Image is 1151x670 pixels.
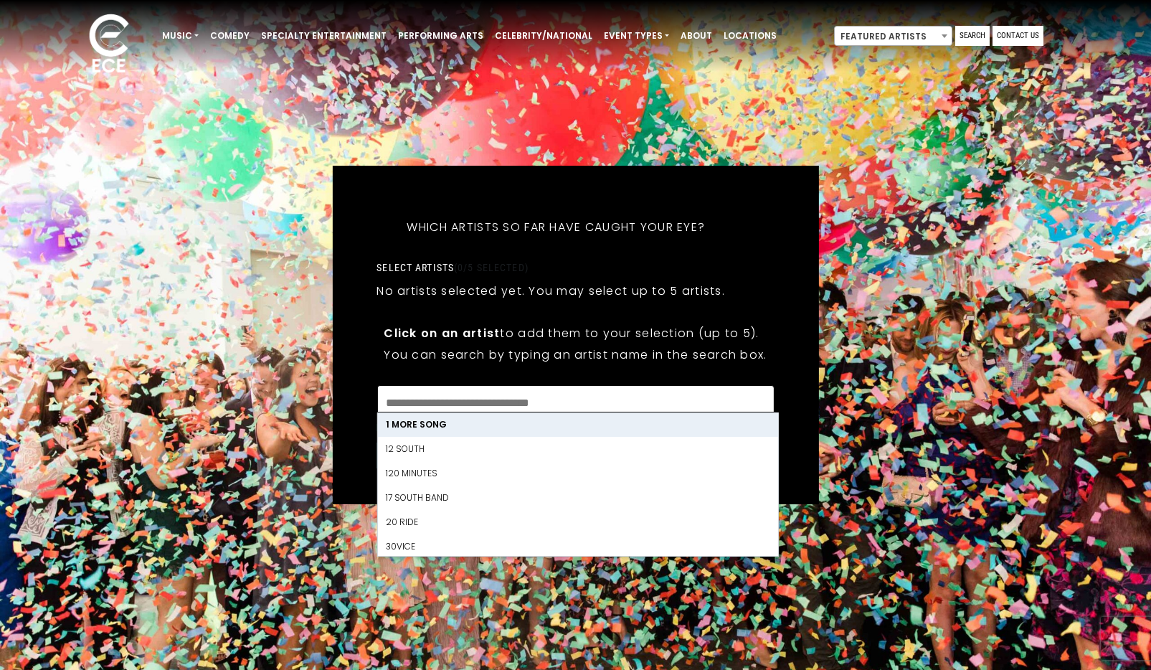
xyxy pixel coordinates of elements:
a: Performing Arts [392,24,489,48]
li: 12 South [377,437,777,461]
strong: Click on an artist [384,325,500,341]
span: Featured Artists [835,27,952,47]
a: Contact Us [993,26,1043,46]
a: About [675,24,718,48]
a: Celebrity/National [489,24,598,48]
p: to add them to your selection (up to 5). [384,324,767,342]
li: 30Vice [377,534,777,559]
p: No artists selected yet. You may select up to 5 artists. [376,282,725,300]
label: Select artists [376,261,528,274]
li: 1 More Song [377,412,777,437]
h5: Which artists so far have caught your eye? [376,202,735,253]
img: ece_new_logo_whitev2-1.png [73,10,145,80]
li: 20 Ride [377,510,777,534]
p: You can search by typing an artist name in the search box. [384,346,767,364]
a: Locations [718,24,782,48]
li: 120 Minutes [377,461,777,486]
a: Search [955,26,990,46]
textarea: Search [386,395,764,407]
span: Featured Artists [834,26,952,46]
a: Specialty Entertainment [255,24,392,48]
a: Music [156,24,204,48]
li: 17 South Band [377,486,777,510]
a: Event Types [598,24,675,48]
span: (0/5 selected) [454,262,529,273]
a: Comedy [204,24,255,48]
